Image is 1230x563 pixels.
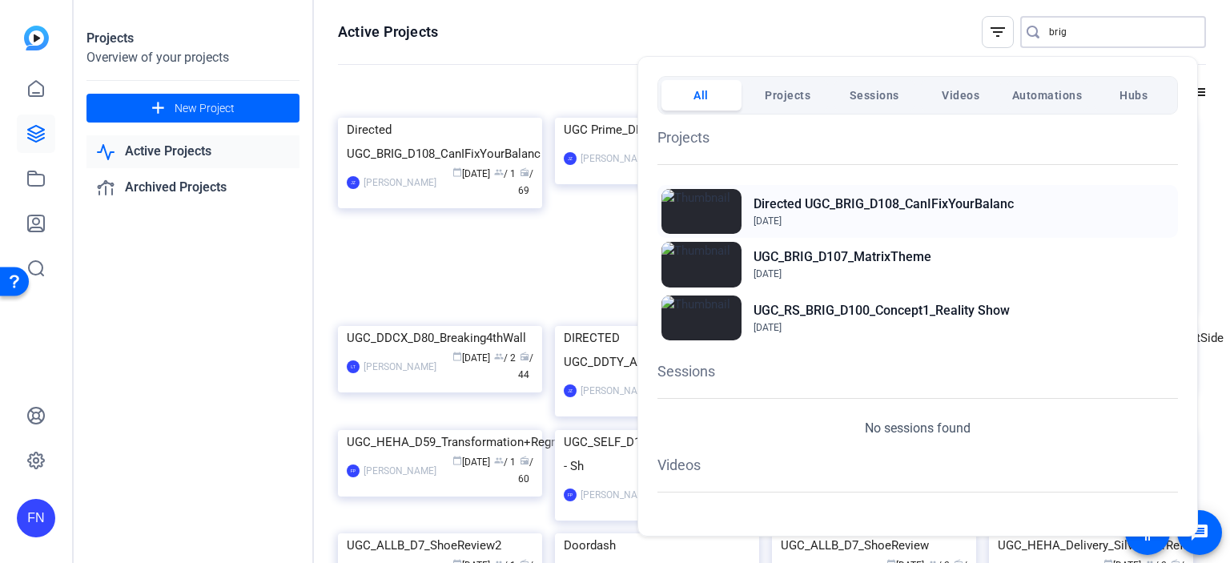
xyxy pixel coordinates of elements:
span: Hubs [1119,81,1148,110]
p: No sessions found [865,419,971,438]
h2: Directed UGC_BRIG_D108_CanIFixYourBalanc [754,195,1014,214]
h2: UGC_BRIG_D107_MatrixTheme [754,247,931,267]
span: Automations [1012,81,1083,110]
h1: Videos [657,454,1178,476]
img: Thumbnail [661,189,742,234]
span: Videos [942,81,979,110]
span: All [693,81,709,110]
span: Projects [765,81,810,110]
h1: Projects [657,127,1178,148]
span: [DATE] [754,215,782,227]
img: Thumbnail [661,296,742,340]
h2: UGC_RS_BRIG_D100_Concept1_Reality Show [754,301,1010,320]
img: Thumbnail [661,242,742,287]
span: Sessions [850,81,899,110]
h1: Sessions [657,360,1178,382]
span: [DATE] [754,322,782,333]
span: [DATE] [754,268,782,279]
img: Thumbnail [661,517,742,561]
